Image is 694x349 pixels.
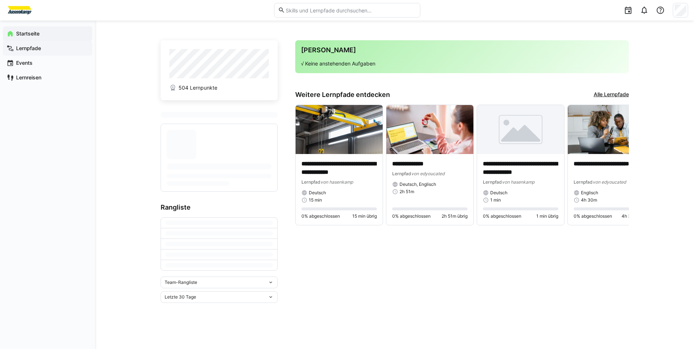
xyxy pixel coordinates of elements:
span: 2h 51m [399,189,414,195]
img: image [477,105,564,154]
span: Lernpfad [574,179,593,185]
span: Lernpfad [301,179,320,185]
span: von hasenkamp [502,179,534,185]
span: 1 min [490,197,501,203]
span: Letzte 30 Tage [165,294,196,300]
span: 4h 30m [581,197,597,203]
span: von edyoucated [411,171,444,176]
span: Deutsch [309,190,326,196]
span: 2h 51m übrig [442,213,468,219]
a: Alle Lernpfade [594,91,629,99]
span: Deutsch, Englisch [399,181,436,187]
span: 15 min [309,197,322,203]
p: √ Keine anstehenden Aufgaben [301,60,623,67]
span: von edyoucated [593,179,626,185]
span: 0% abgeschlossen [301,213,340,219]
span: 0% abgeschlossen [574,213,612,219]
span: Lernpfad [483,179,502,185]
span: 0% abgeschlossen [483,213,521,219]
span: Lernpfad [392,171,411,176]
h3: Weitere Lernpfade entdecken [295,91,390,99]
span: von hasenkamp [320,179,353,185]
span: 0% abgeschlossen [392,213,431,219]
h3: Rangliste [161,203,278,211]
img: image [568,105,655,154]
span: Team-Rangliste [165,279,197,285]
span: 504 Lernpunkte [179,84,217,91]
img: image [296,105,383,154]
span: 1 min übrig [536,213,558,219]
h3: [PERSON_NAME] [301,46,623,54]
span: Deutsch [490,190,507,196]
span: 15 min übrig [352,213,377,219]
span: 4h 30m übrig [622,213,649,219]
img: image [386,105,473,154]
input: Skills und Lernpfade durchsuchen… [285,7,416,14]
span: Englisch [581,190,598,196]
